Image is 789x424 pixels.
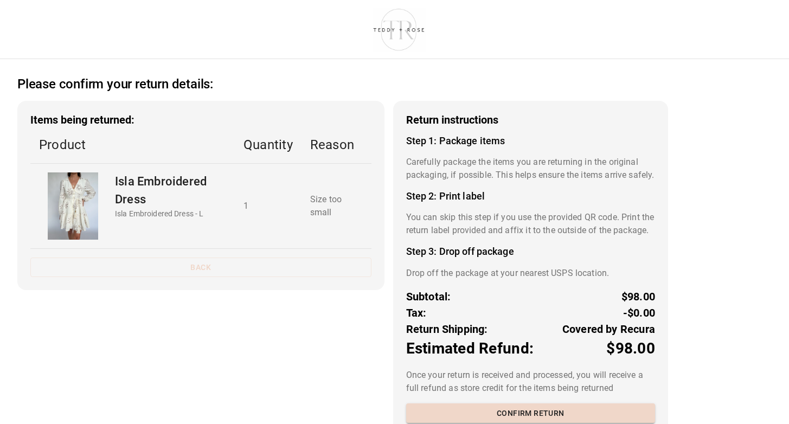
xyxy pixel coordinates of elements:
[406,337,534,360] p: Estimated Refund:
[406,305,427,321] p: Tax:
[406,246,655,258] h4: Step 3: Drop off package
[243,200,293,213] p: 1
[406,156,655,182] p: Carefully package the items you are returning in the original packaging, if possible. This helps ...
[115,172,226,208] p: Isla Embroidered Dress
[310,193,363,219] p: Size too small
[621,288,655,305] p: $98.00
[406,267,655,280] p: Drop off the package at your nearest USPS location.
[17,76,213,92] h2: Please confirm your return details:
[30,114,371,126] h3: Items being returned:
[406,288,451,305] p: Subtotal:
[310,135,363,155] p: Reason
[30,258,371,278] button: Back
[406,114,655,126] h3: Return instructions
[406,135,655,147] h4: Step 1: Package items
[562,321,655,337] p: Covered by Recura
[406,403,655,423] button: Confirm return
[368,6,429,53] img: shop-teddyrose.myshopify.com-d93983e8-e25b-478f-b32e-9430bef33fdd
[243,135,293,155] p: Quantity
[623,305,655,321] p: -$0.00
[406,211,655,237] p: You can skip this step if you use the provided QR code. Print the return label provided and affix...
[115,208,226,220] p: Isla Embroidered Dress - L
[406,369,655,395] p: Once your return is received and processed, you will receive a full refund as store credit for th...
[406,190,655,202] h4: Step 2: Print label
[39,135,226,155] p: Product
[406,321,488,337] p: Return Shipping:
[606,337,655,360] p: $98.00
